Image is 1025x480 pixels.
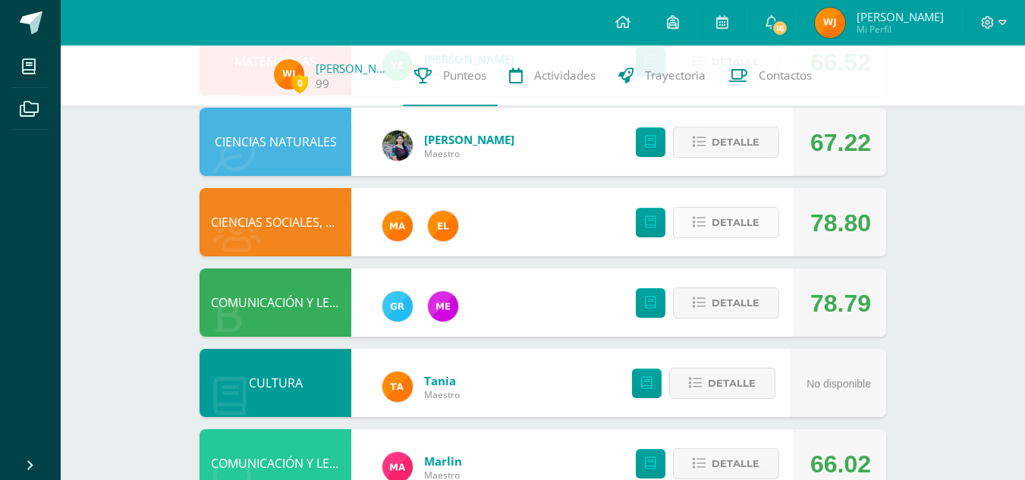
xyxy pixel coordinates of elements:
button: Detalle [673,207,779,238]
span: Detalle [712,450,759,478]
button: Detalle [673,448,779,479]
div: CIENCIAS SOCIALES, FORMACIÓN CIUDADANA E INTERCULTURALIDAD [200,188,351,256]
button: Detalle [673,287,779,318]
img: 47e0c6d4bfe68c431262c1f147c89d8f.png [382,291,413,322]
span: Detalle [712,128,759,156]
span: Mi Perfil [857,23,944,36]
div: 78.80 [810,189,871,257]
a: Tania [424,373,460,388]
div: CULTURA [200,349,351,417]
span: Maestro [424,147,514,160]
span: Trayectoria [645,67,706,83]
a: Contactos [717,45,823,106]
span: No disponible [806,378,871,390]
a: [PERSON_NAME] [424,132,514,147]
span: Detalle [708,369,756,397]
button: Detalle [669,368,775,399]
img: 498c526042e7dcf1c615ebb741a80315.png [428,291,458,322]
span: Detalle [712,209,759,237]
button: Detalle [673,127,779,158]
a: Actividades [498,45,607,106]
span: Contactos [759,67,812,83]
span: Actividades [534,67,596,83]
div: CIENCIAS NATURALES [200,108,351,176]
img: c8b37af97d98fad91c507c04707ba7ab.png [815,8,845,38]
span: Punteos [443,67,486,83]
img: b2b209b5ecd374f6d147d0bc2cef63fa.png [382,130,413,161]
a: Punteos [403,45,498,106]
img: c8b37af97d98fad91c507c04707ba7ab.png [274,59,304,89]
div: 78.79 [810,269,871,337]
a: Marlin [424,453,462,469]
a: [PERSON_NAME] [316,61,391,76]
div: 67.22 [810,108,871,177]
img: feaeb2f9bb45255e229dc5fdac9a9f6b.png [382,372,413,402]
span: Maestro [424,388,460,401]
img: 31c982a1c1d67d3c4d1e96adbf671f86.png [428,211,458,241]
img: 266030d5bbfb4fab9f05b9da2ad38396.png [382,211,413,241]
a: 99 [316,76,329,92]
span: Detalle [712,289,759,317]
a: Trayectoria [607,45,717,106]
span: 0 [291,74,308,93]
span: [PERSON_NAME] [857,9,944,24]
span: 16 [772,20,788,36]
div: COMUNICACIÓN Y LENGUAJE, IDIOMA ESPAÑOL [200,268,351,337]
